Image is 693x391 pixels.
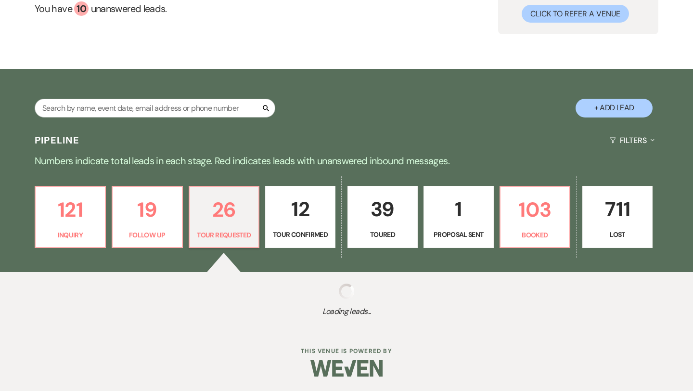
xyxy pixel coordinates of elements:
[589,193,646,225] p: 711
[271,229,329,240] p: Tour Confirmed
[606,128,658,153] button: Filters
[430,229,488,240] p: Proposal Sent
[118,194,176,226] p: 19
[35,133,80,147] h3: Pipeline
[347,186,418,248] a: 39Toured
[112,186,183,248] a: 19Follow Up
[41,230,99,240] p: Inquiry
[35,1,385,16] a: You have 10 unanswered leads.
[576,99,653,117] button: + Add Lead
[506,194,564,226] p: 103
[35,99,275,117] input: Search by name, event date, email address or phone number
[195,230,253,240] p: Tour Requested
[506,230,564,240] p: Booked
[189,186,260,248] a: 26Tour Requested
[522,5,629,23] button: Click to Refer a Venue
[74,1,89,16] div: 10
[354,193,411,225] p: 39
[265,186,335,248] a: 12Tour Confirmed
[35,186,106,248] a: 121Inquiry
[430,193,488,225] p: 1
[423,186,494,248] a: 1Proposal Sent
[35,306,658,317] span: Loading leads...
[582,186,653,248] a: 711Lost
[310,352,383,385] img: Weven Logo
[354,229,411,240] p: Toured
[271,193,329,225] p: 12
[500,186,571,248] a: 103Booked
[339,284,354,299] img: loading spinner
[118,230,176,240] p: Follow Up
[41,194,99,226] p: 121
[589,229,646,240] p: Lost
[195,194,253,226] p: 26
